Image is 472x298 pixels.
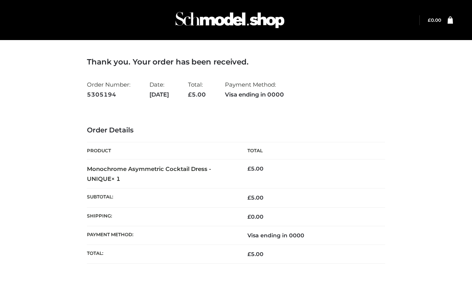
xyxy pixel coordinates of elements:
[247,194,263,201] span: 5.00
[173,5,287,35] img: Schmodel Admin 964
[247,165,251,172] span: £
[428,17,431,23] span: £
[87,78,130,101] li: Order Number:
[87,57,385,66] h3: Thank you. Your order has been received.
[225,90,284,100] strong: Visa ending in 0000
[87,188,236,207] th: Subtotal:
[87,126,385,135] h3: Order Details
[149,90,169,100] strong: [DATE]
[236,226,385,245] td: Visa ending in 0000
[247,213,263,220] bdi: 0.00
[188,78,206,101] li: Total:
[87,142,236,159] th: Product
[188,91,206,98] span: 5.00
[225,78,284,101] li: Payment Method:
[149,78,169,101] li: Date:
[247,213,251,220] span: £
[247,194,251,201] span: £
[428,17,441,23] bdi: 0.00
[87,226,236,245] th: Payment method:
[87,245,236,264] th: Total:
[428,17,441,23] a: £0.00
[188,91,192,98] span: £
[247,251,251,258] span: £
[247,165,263,172] bdi: 5.00
[87,165,211,182] strong: Monochrome Asymmetric Cocktail Dress - UNIQUE
[236,142,385,159] th: Total
[111,175,120,182] strong: × 1
[87,90,130,100] strong: 5305194
[87,207,236,226] th: Shipping:
[247,251,263,258] span: 5.00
